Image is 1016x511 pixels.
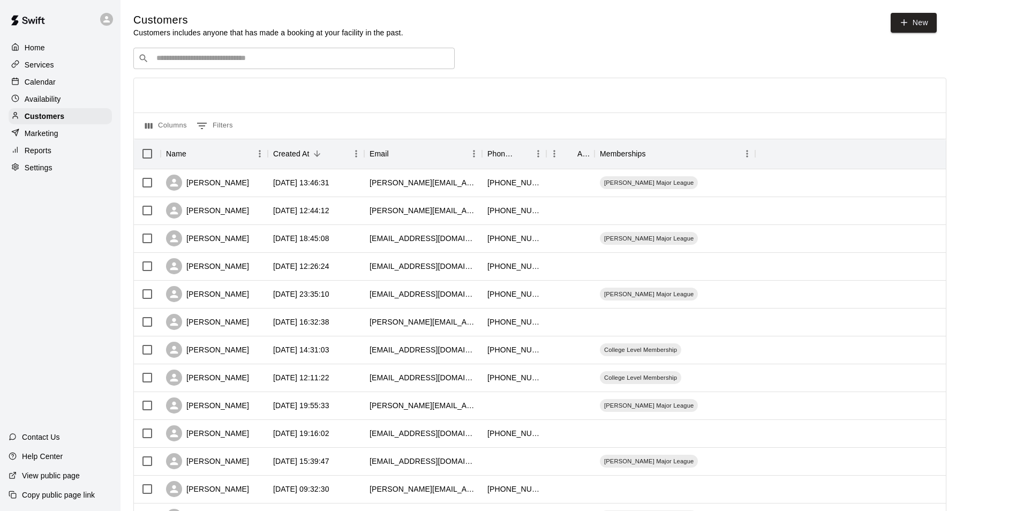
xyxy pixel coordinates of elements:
[273,261,329,272] div: 2025-09-08 12:26:24
[273,205,329,216] div: 2025-09-09 12:44:12
[22,470,80,481] p: View public page
[594,139,755,169] div: Memberships
[600,401,698,410] span: [PERSON_NAME] Major League
[25,77,56,87] p: Calendar
[9,57,112,73] a: Services
[600,176,698,189] div: [PERSON_NAME] Major League
[370,372,477,383] div: aramosdc2014@gmail.com
[515,146,530,161] button: Sort
[370,261,477,272] div: valariehenderson25@gmail.com
[9,142,112,159] a: Reports
[370,428,477,439] div: cbusha22@gmail.com
[487,428,541,439] div: +16153888496
[273,400,329,411] div: 2025-09-05 19:55:33
[487,205,541,216] div: +16154282277
[487,344,541,355] div: +15862060337
[166,342,249,358] div: [PERSON_NAME]
[252,146,268,162] button: Menu
[482,139,546,169] div: Phone Number
[273,233,329,244] div: 2025-09-08 18:45:08
[25,162,52,173] p: Settings
[546,139,594,169] div: Age
[600,399,698,412] div: [PERSON_NAME] Major League
[487,289,541,299] div: +13363999352
[166,481,249,497] div: [PERSON_NAME]
[25,42,45,53] p: Home
[9,40,112,56] a: Home
[25,94,61,104] p: Availability
[600,457,698,465] span: [PERSON_NAME] Major League
[273,372,329,383] div: 2025-09-06 12:11:22
[466,146,482,162] button: Menu
[9,74,112,90] a: Calendar
[600,343,681,356] div: College Level Membership
[273,456,329,467] div: 2025-09-04 15:39:47
[161,139,268,169] div: Name
[600,178,698,187] span: [PERSON_NAME] Major League
[133,27,403,38] p: Customers includes anyone that has made a booking at your facility in the past.
[166,286,249,302] div: [PERSON_NAME]
[22,432,60,442] p: Contact Us
[530,146,546,162] button: Menu
[273,428,329,439] div: 2025-09-04 19:16:02
[273,177,329,188] div: 2025-09-09 13:46:31
[600,234,698,243] span: [PERSON_NAME] Major League
[389,146,404,161] button: Sort
[166,202,249,219] div: [PERSON_NAME]
[166,453,249,469] div: [PERSON_NAME]
[166,425,249,441] div: [PERSON_NAME]
[133,48,455,69] div: Search customers by name or email
[600,232,698,245] div: [PERSON_NAME] Major League
[25,59,54,70] p: Services
[370,205,477,216] div: jones.patrick92@yahoo.com
[166,397,249,414] div: [PERSON_NAME]
[22,451,63,462] p: Help Center
[166,370,249,386] div: [PERSON_NAME]
[166,175,249,191] div: [PERSON_NAME]
[370,400,477,411] div: hilarymaryniw@gmail.com
[166,230,249,246] div: [PERSON_NAME]
[364,139,482,169] div: Email
[600,373,681,382] span: College Level Membership
[562,146,577,161] button: Sort
[577,139,589,169] div: Age
[546,146,562,162] button: Menu
[487,484,541,494] div: +16154007730
[142,117,190,134] button: Select columns
[370,456,477,467] div: gndevl1_4u762@yahoo.com
[600,455,698,468] div: [PERSON_NAME] Major League
[487,139,515,169] div: Phone Number
[370,344,477,355] div: seanbarnes82@gmail.com
[487,177,541,188] div: +16155138407
[268,139,364,169] div: Created At
[273,344,329,355] div: 2025-09-06 14:31:03
[646,146,661,161] button: Sort
[370,139,389,169] div: Email
[22,490,95,500] p: Copy public page link
[370,233,477,244] div: villagepub@rocketmail.com
[166,314,249,330] div: [PERSON_NAME]
[739,146,755,162] button: Menu
[25,145,51,156] p: Reports
[25,111,64,122] p: Customers
[133,13,403,27] h5: Customers
[166,139,186,169] div: Name
[600,139,646,169] div: Memberships
[891,13,937,33] a: New
[600,371,681,384] div: College Level Membership
[370,484,477,494] div: abbye.hodge@gmail.com
[9,108,112,124] a: Customers
[600,288,698,300] div: [PERSON_NAME] Major League
[348,146,364,162] button: Menu
[487,261,541,272] div: +16157234494
[273,289,329,299] div: 2025-09-07 23:35:10
[9,160,112,176] a: Settings
[370,177,477,188] div: amy@hankinslaw.com
[273,139,310,169] div: Created At
[9,91,112,107] a: Availability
